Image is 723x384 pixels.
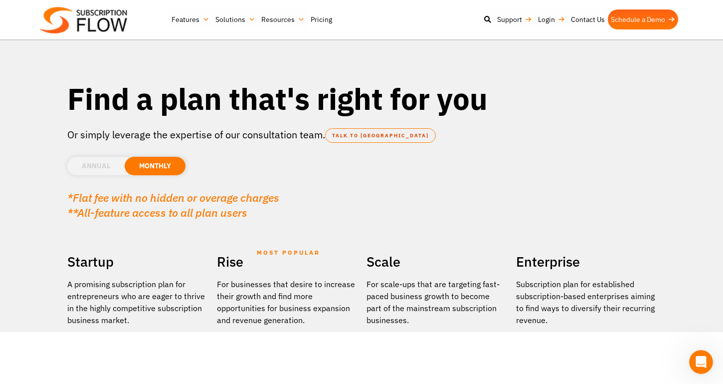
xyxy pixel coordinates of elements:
[366,250,506,273] h2: Scale
[689,350,713,374] iframe: Intercom live chat
[212,9,258,29] a: Solutions
[494,9,535,29] a: Support
[67,127,656,142] p: Or simply leverage the expertise of our consultation team.
[308,9,335,29] a: Pricing
[516,278,656,326] p: Subscription plan for established subscription-based enterprises aiming to find ways to diversify...
[568,9,608,29] a: Contact Us
[366,278,506,326] div: For scale-ups that are targeting fast-paced business growth to become part of the mainstream subs...
[67,278,207,326] p: A promising subscription plan for entrepreneurs who are eager to thrive in the highly competitive...
[258,9,308,29] a: Resources
[67,80,656,117] h1: Find a plan that's right for you
[535,9,568,29] a: Login
[169,9,212,29] a: Features
[325,128,436,143] a: TALK TO [GEOGRAPHIC_DATA]
[67,190,279,205] em: *Flat fee with no hidden or overage charges
[257,241,320,264] span: MOST POPULAR
[516,250,656,273] h2: Enterprise
[608,9,678,29] a: Schedule a Demo
[67,157,125,175] li: ANNUAL
[217,250,357,273] h2: Rise
[67,205,247,220] em: **All-feature access to all plan users
[125,157,185,175] li: MONTHLY
[40,7,127,33] img: Subscriptionflow
[217,278,357,326] div: For businesses that desire to increase their growth and find more opportunities for business expa...
[67,250,207,273] h2: Startup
